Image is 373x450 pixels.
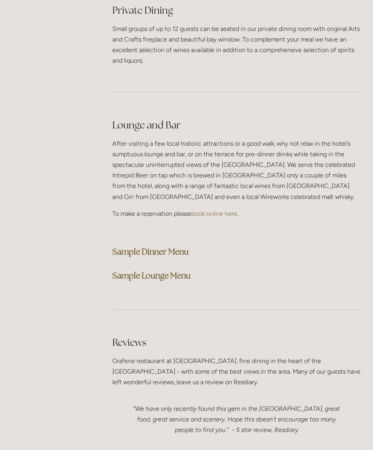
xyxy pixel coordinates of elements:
[128,403,345,436] p: “We have only recently found this gem in the [GEOGRAPHIC_DATA], great food, great service and sce...
[112,270,191,281] a: Sample Lounge Menu
[112,138,360,202] p: After visiting a few local historic attractions or a good walk, why not relax in the hotel's sump...
[112,23,360,66] p: Small groups of up to 12 guests can be seated in our private dining room with original Arts and C...
[112,4,360,17] h2: Private Dining
[112,208,360,219] p: To make a reservation please .
[112,336,360,349] h2: Reviews
[112,118,360,132] h2: Lounge and Bar
[191,210,237,217] a: book online here
[112,246,189,257] a: Sample Dinner Menu
[112,356,360,388] p: Grafene restaurant at [GEOGRAPHIC_DATA], fine dining in the heart of the [GEOGRAPHIC_DATA] - with...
